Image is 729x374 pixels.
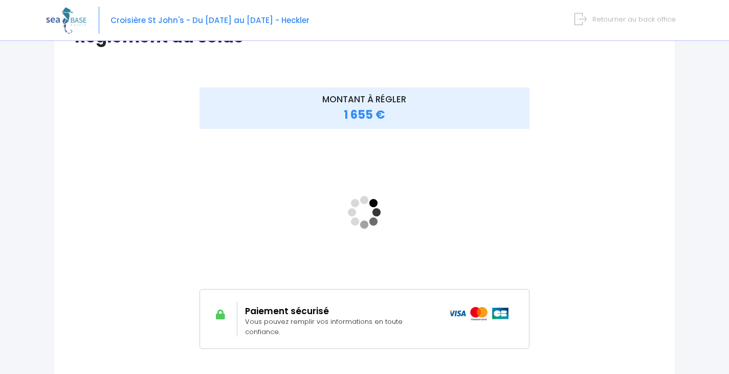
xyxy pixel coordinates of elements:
a: Retourner au back office [579,14,676,24]
span: MONTANT À RÉGLER [322,93,406,105]
span: Croisière St John's - Du [DATE] au [DATE] - Heckler [111,15,310,26]
span: Retourner au back office [592,14,676,24]
iframe: <!-- //required --> [200,136,529,289]
span: 1 655 € [344,107,385,123]
img: icons_paiement_securise@2x.png [449,307,510,320]
h2: Paiement sécurisé [245,306,433,316]
span: Vous pouvez remplir vos informations en toute confiance. [245,317,403,337]
h1: Règlement du solde [75,27,654,47]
